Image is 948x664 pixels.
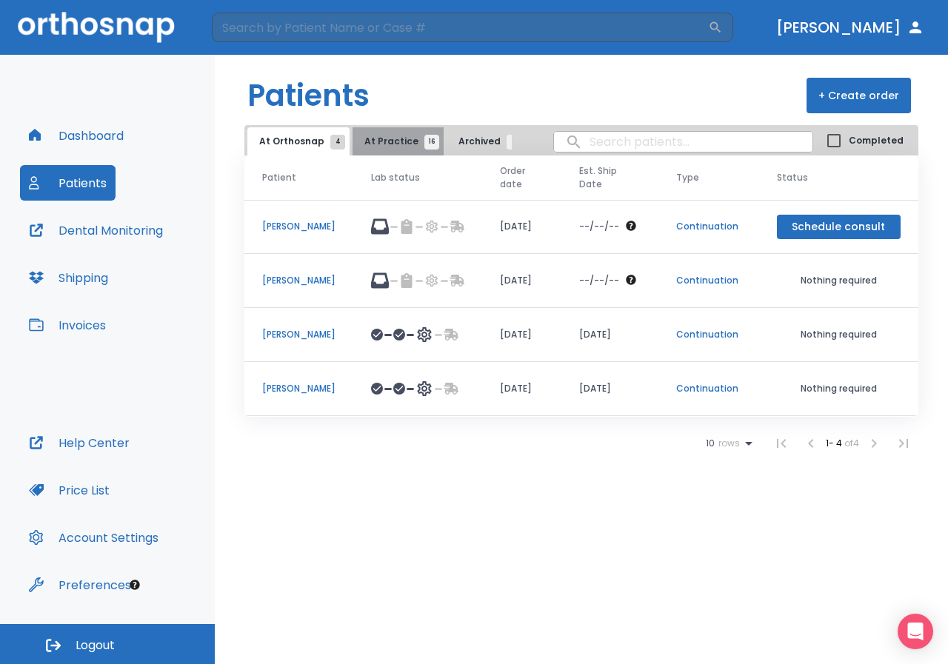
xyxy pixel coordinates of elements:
p: [PERSON_NAME] [262,382,336,395]
span: At Orthosnap [259,135,338,148]
button: Price List [20,472,118,508]
span: Patient [262,171,296,184]
span: 10 [706,438,715,449]
p: Nothing required [777,328,901,341]
button: Shipping [20,260,117,295]
button: Dashboard [20,118,133,153]
input: Search by Patient Name or Case # [212,13,708,42]
button: Help Center [20,425,138,460]
td: [DATE] [482,308,561,362]
td: [DATE] [482,254,561,308]
button: + Create order [807,78,911,113]
p: Continuation [676,274,741,287]
button: Patients [20,165,116,201]
div: Open Intercom Messenger [898,614,933,649]
p: Continuation [676,382,741,395]
p: Continuation [676,328,741,341]
span: Type [676,171,699,184]
button: [PERSON_NAME] [770,14,930,41]
p: Continuation [676,220,741,233]
h1: Patients [247,73,370,118]
input: search [554,127,812,156]
span: Archived [458,135,514,148]
div: Tooltip anchor [128,578,141,591]
p: --/--/-- [579,220,619,233]
p: [PERSON_NAME] [262,220,336,233]
span: rows [715,438,740,449]
span: Completed [849,134,904,147]
div: The date will be available after approving treatment plan [579,274,641,287]
p: --/--/-- [579,274,619,287]
span: At Practice [364,135,432,148]
td: [DATE] [561,308,658,362]
span: 4 [330,135,345,150]
span: 16 [424,135,439,150]
span: 6 [507,135,521,150]
td: [DATE] [482,200,561,254]
p: Nothing required [777,382,901,395]
button: Dental Monitoring [20,212,172,248]
div: The date will be available after approving treatment plan [579,220,641,233]
span: Logout [76,637,115,654]
button: Invoices [20,307,115,343]
span: Est. Ship Date [579,164,630,191]
span: of 4 [844,437,859,449]
div: tabs [247,127,512,155]
button: Preferences [20,567,140,603]
p: [PERSON_NAME] [262,274,336,287]
span: Lab status [371,171,420,184]
td: [DATE] [561,362,658,416]
button: Schedule consult [777,215,901,239]
button: Account Settings [20,520,167,555]
span: 1 - 4 [826,437,844,449]
img: Orthosnap [18,12,175,42]
span: Order date [500,164,533,191]
span: Status [777,171,808,184]
p: Nothing required [777,274,901,287]
td: [DATE] [482,362,561,416]
p: [PERSON_NAME] [262,328,336,341]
